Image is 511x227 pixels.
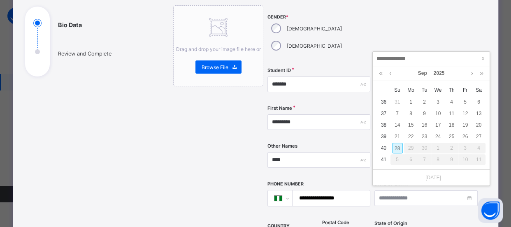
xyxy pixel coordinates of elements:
[458,142,472,154] td: October 3, 2025
[431,96,445,108] td: September 3, 2025
[458,154,472,165] div: 10
[173,5,263,86] div: Drag and drop your image file here orBrowse File
[458,84,472,96] th: Fri
[472,119,485,131] td: September 20, 2025
[404,108,418,119] td: September 8, 2025
[202,64,228,70] span: Browse File
[472,142,485,154] td: October 4, 2025
[418,143,431,153] div: 30
[390,84,404,96] th: Sun
[469,66,475,80] a: Next month (PageDown)
[421,174,441,181] a: [DATE]
[404,142,418,154] td: September 29, 2025
[377,131,390,142] td: 39
[377,108,390,119] td: 37
[431,86,445,94] span: We
[472,131,485,142] td: September 27, 2025
[392,108,403,119] div: 7
[445,154,458,165] td: October 9, 2025
[433,120,444,130] div: 17
[433,108,444,119] div: 10
[404,154,418,165] td: October 6, 2025
[377,154,390,165] td: 41
[419,108,430,119] div: 9
[377,96,390,108] td: 36
[267,14,370,20] span: Gender
[418,119,431,131] td: September 16, 2025
[472,86,485,94] span: Sa
[446,108,457,119] div: 11
[404,86,418,94] span: Mo
[472,154,485,165] div: 11
[458,119,472,131] td: September 19, 2025
[390,154,404,165] td: October 5, 2025
[418,86,431,94] span: Tu
[446,120,457,130] div: 18
[433,131,444,142] div: 24
[390,154,404,165] div: 5
[377,119,390,131] td: 38
[474,108,484,119] div: 13
[390,86,404,94] span: Su
[446,131,457,142] div: 25
[267,143,297,149] label: Other Names
[458,96,472,108] td: September 5, 2025
[418,142,431,154] td: September 30, 2025
[267,67,291,73] label: Student ID
[433,97,444,107] div: 3
[390,142,404,154] td: September 28, 2025
[445,142,458,154] td: October 2, 2025
[458,86,472,94] span: Fr
[419,131,430,142] div: 23
[415,66,430,80] a: Sep
[472,154,485,165] td: October 11, 2025
[406,120,416,130] div: 15
[445,143,458,153] div: 2
[418,84,431,96] th: Tue
[406,108,416,119] div: 8
[474,97,484,107] div: 6
[472,96,485,108] td: September 6, 2025
[478,198,503,223] button: Open asap
[431,154,445,165] div: 8
[418,96,431,108] td: September 2, 2025
[404,131,418,142] td: September 22, 2025
[445,86,458,94] span: Th
[458,143,472,153] div: 3
[460,120,471,130] div: 19
[404,119,418,131] td: September 15, 2025
[267,181,304,187] label: Phone Number
[404,96,418,108] td: September 1, 2025
[458,154,472,165] td: October 10, 2025
[445,108,458,119] td: September 11, 2025
[474,120,484,130] div: 20
[406,131,416,142] div: 22
[404,143,418,153] div: 29
[474,131,484,142] div: 27
[390,96,404,108] td: August 31, 2025
[392,120,403,130] div: 14
[287,25,342,32] label: [DEMOGRAPHIC_DATA]
[404,154,418,165] div: 6
[418,154,431,165] td: October 7, 2025
[176,46,261,52] span: Drag and drop your image file here or
[445,119,458,131] td: September 18, 2025
[460,108,471,119] div: 12
[431,84,445,96] th: Wed
[431,143,445,153] div: 1
[418,154,431,165] div: 7
[419,97,430,107] div: 2
[392,97,403,107] div: 31
[419,120,430,130] div: 16
[478,66,485,80] a: Next year (Control + right)
[418,108,431,119] td: September 9, 2025
[287,43,342,49] label: [DEMOGRAPHIC_DATA]
[458,108,472,119] td: September 12, 2025
[472,143,485,153] div: 4
[472,108,485,119] td: September 13, 2025
[377,142,390,154] td: 40
[431,154,445,165] td: October 8, 2025
[431,142,445,154] td: October 1, 2025
[446,97,457,107] div: 4
[406,97,416,107] div: 1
